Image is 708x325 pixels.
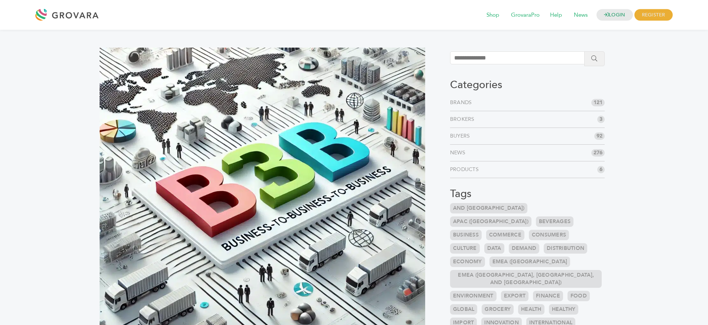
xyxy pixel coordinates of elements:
a: Data [484,243,504,254]
a: GrovaraPro [506,11,545,19]
a: Help [545,11,567,19]
a: Food [568,291,590,301]
a: News [569,11,593,19]
a: Commerce [486,230,524,240]
a: Products [450,166,482,173]
a: Consumers [529,230,569,240]
a: Global [450,304,478,315]
a: Health [518,304,544,315]
span: REGISTER [634,9,673,21]
a: Shop [481,11,504,19]
span: Shop [481,8,504,22]
a: and [GEOGRAPHIC_DATA]) [450,203,528,213]
a: Demand [509,243,540,254]
a: News [450,149,468,157]
span: Help [545,8,567,22]
span: 92 [594,132,605,140]
span: News [569,8,593,22]
a: Healthy [549,304,579,315]
a: Export [501,291,529,301]
a: APAC ([GEOGRAPHIC_DATA]) [450,216,531,227]
a: EMEA ([GEOGRAPHIC_DATA] [489,257,570,267]
a: Brands [450,99,475,106]
a: Culture [450,243,480,254]
h3: Categories [450,79,605,91]
a: Environment [450,291,497,301]
h3: Tags [450,188,605,200]
a: Business [450,230,482,240]
a: Distribution [544,243,587,254]
a: Beverages [536,216,573,227]
a: Finance [533,291,563,301]
span: 276 [591,149,605,157]
span: 121 [591,99,605,106]
a: EMEA ([GEOGRAPHIC_DATA], [GEOGRAPHIC_DATA], and [GEOGRAPHIC_DATA]) [450,270,602,288]
span: 6 [597,166,605,173]
a: Grocery [482,304,514,315]
span: 3 [597,116,605,123]
span: GrovaraPro [506,8,545,22]
a: LOGIN [597,9,633,21]
a: Economy [450,257,485,267]
a: Brokers [450,116,478,123]
a: Buyers [450,132,473,140]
